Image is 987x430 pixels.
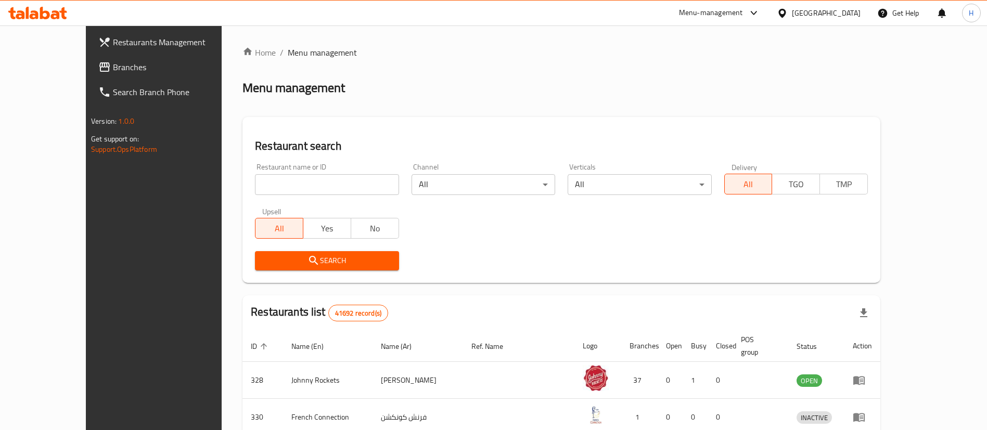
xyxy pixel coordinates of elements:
div: Menu [853,374,872,386]
span: TGO [776,177,816,192]
span: Search [263,254,390,267]
button: TGO [772,174,820,194]
th: Closed [708,330,733,362]
td: 0 [708,362,733,399]
img: French Connection [583,402,609,428]
h2: Restaurants list [251,304,388,321]
td: 0 [658,362,683,399]
span: No [355,221,395,236]
label: Upsell [262,207,281,215]
span: Search Branch Phone [113,86,242,98]
span: Name (Ar) [381,340,425,353]
div: All [568,174,711,195]
span: 41692 record(s) [329,308,388,318]
div: [GEOGRAPHIC_DATA] [792,7,861,19]
span: Ref. Name [471,340,517,353]
div: Menu-management [679,7,743,19]
span: Restaurants Management [113,36,242,48]
span: Get support on: [91,132,139,146]
span: INACTIVE [797,412,832,424]
span: TMP [824,177,864,192]
th: Logo [574,330,621,362]
h2: Restaurant search [255,138,868,154]
a: Search Branch Phone [90,80,251,105]
span: Branches [113,61,242,73]
button: Yes [303,218,351,239]
span: 1.0.0 [118,114,134,128]
td: 37 [621,362,658,399]
span: POS group [741,333,776,358]
button: All [724,174,773,194]
li: / [280,46,284,59]
span: Status [797,340,830,353]
span: OPEN [797,375,822,387]
td: Johnny Rockets [283,362,373,399]
input: Search for restaurant name or ID.. [255,174,399,195]
span: H [969,7,973,19]
th: Open [658,330,683,362]
button: TMP [819,174,868,194]
th: Action [844,330,880,362]
span: Menu management [288,46,357,59]
span: Name (En) [291,340,337,353]
span: All [729,177,768,192]
td: 328 [242,362,283,399]
span: ID [251,340,271,353]
img: Johnny Rockets [583,365,609,391]
a: Branches [90,55,251,80]
h2: Menu management [242,80,345,96]
td: 1 [683,362,708,399]
th: Busy [683,330,708,362]
a: Support.OpsPlatform [91,142,157,156]
button: No [351,218,399,239]
button: All [255,218,303,239]
td: [PERSON_NAME] [373,362,463,399]
a: Restaurants Management [90,30,251,55]
div: Export file [851,301,876,325]
div: All [412,174,555,195]
a: Home [242,46,276,59]
div: Total records count [328,305,388,321]
div: Menu [853,411,872,423]
span: Version: [91,114,117,128]
button: Search [255,251,399,270]
span: Yes [307,221,347,236]
label: Delivery [732,163,758,171]
span: All [260,221,299,236]
th: Branches [621,330,658,362]
nav: breadcrumb [242,46,880,59]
